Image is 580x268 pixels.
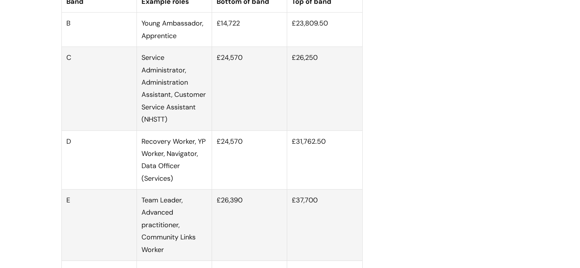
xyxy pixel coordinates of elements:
[212,189,287,261] td: £26,390
[287,130,362,189] td: £31,762.50
[287,189,362,261] td: £37,700
[137,189,212,261] td: Team Leader, Advanced practitioner, Community Links Worker
[61,13,137,47] td: B
[61,189,137,261] td: E
[287,47,362,130] td: £26,250
[212,47,287,130] td: £24,570
[212,130,287,189] td: £24,570
[287,13,362,47] td: £23,809.50
[61,130,137,189] td: D
[137,13,212,47] td: Young Ambassador, Apprentice
[137,47,212,130] td: Service Administrator, Administration Assistant, Customer Service Assistant (NHSTT)
[61,47,137,130] td: C
[137,130,212,189] td: Recovery Worker, YP Worker, Navigator, Data Officer (Services)
[212,13,287,47] td: £14,722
